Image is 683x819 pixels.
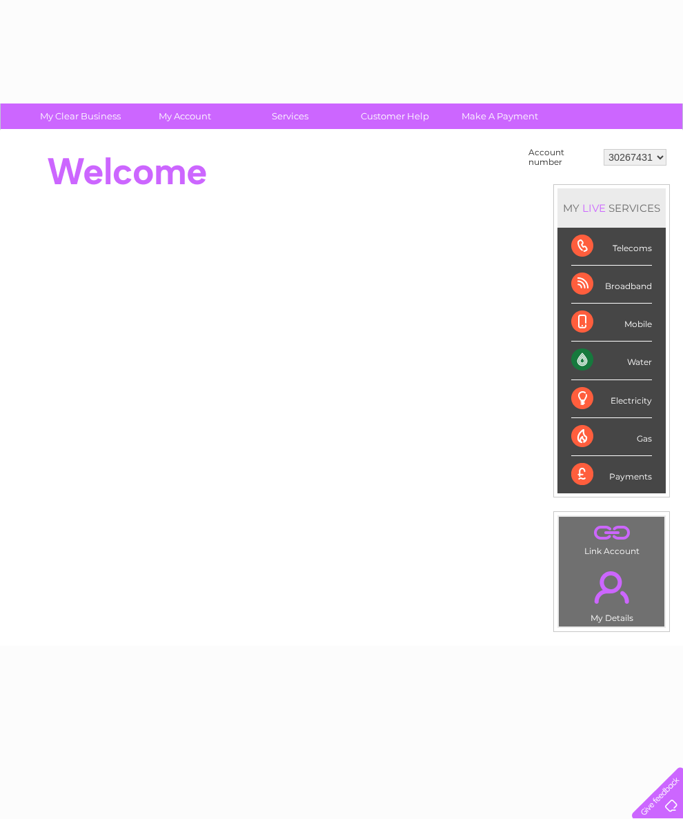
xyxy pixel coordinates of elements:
[571,380,652,418] div: Electricity
[571,456,652,493] div: Payments
[562,563,661,611] a: .
[525,144,600,170] td: Account number
[571,266,652,304] div: Broadband
[443,103,557,129] a: Make A Payment
[558,560,665,627] td: My Details
[571,418,652,456] div: Gas
[338,103,452,129] a: Customer Help
[128,103,242,129] a: My Account
[558,516,665,560] td: Link Account
[580,201,608,215] div: LIVE
[571,342,652,379] div: Water
[571,228,652,266] div: Telecoms
[562,520,661,544] a: .
[23,103,137,129] a: My Clear Business
[571,304,652,342] div: Mobile
[557,188,666,228] div: MY SERVICES
[233,103,347,129] a: Services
